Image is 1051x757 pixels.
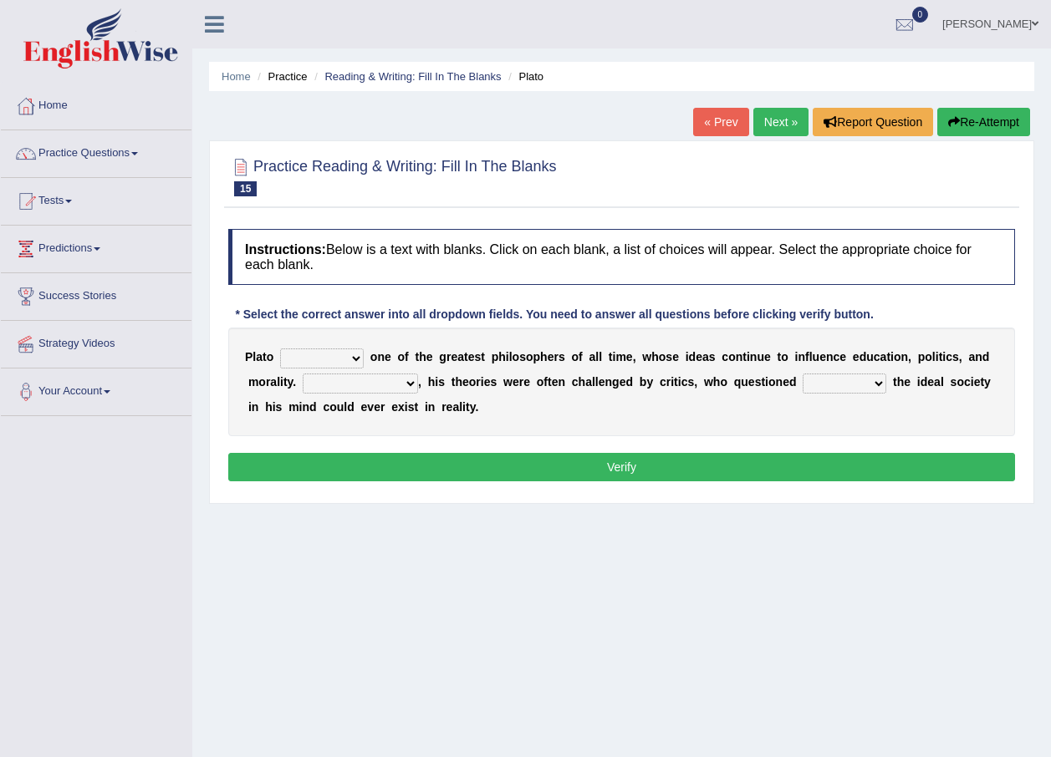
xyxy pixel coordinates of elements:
[942,350,946,363] b: i
[927,375,934,389] b: e
[425,400,428,414] b: i
[894,350,901,363] b: o
[462,375,469,389] b: e
[612,375,620,389] b: g
[228,155,557,196] h2: Practice Reading & Writing: Fill In The Blanks
[886,350,890,363] b: t
[391,400,398,414] b: e
[267,350,274,363] b: o
[897,375,905,389] b: h
[599,375,605,389] b: e
[405,400,408,414] b: i
[748,375,755,389] b: e
[329,400,337,414] b: o
[344,400,347,414] b: l
[951,375,957,389] b: s
[519,350,526,363] b: s
[687,375,694,389] b: s
[481,350,485,363] b: t
[925,350,932,363] b: o
[809,350,813,363] b: l
[248,400,252,414] b: i
[937,108,1030,136] button: Re-Attempt
[980,375,984,389] b: t
[484,375,491,389] b: e
[728,350,736,363] b: o
[674,375,678,389] b: t
[934,375,941,389] b: a
[543,375,548,389] b: f
[457,350,464,363] b: a
[901,350,909,363] b: n
[755,375,762,389] b: s
[750,350,758,363] b: n
[470,400,476,414] b: y
[481,375,484,389] b: i
[288,400,298,414] b: m
[324,70,501,83] a: Reading & Writing: Fill In The Blanks
[626,350,633,363] b: e
[256,350,263,363] b: a
[270,375,277,389] b: a
[768,375,776,389] b: o
[932,350,936,363] b: l
[946,350,952,363] b: c
[747,350,750,363] b: i
[572,375,579,389] b: c
[419,350,426,363] b: h
[428,400,436,414] b: n
[347,400,355,414] b: d
[222,70,251,83] a: Home
[466,400,470,414] b: t
[526,350,533,363] b: o
[398,400,405,414] b: x
[464,350,468,363] b: t
[253,69,307,84] li: Practice
[908,350,911,363] b: ,
[559,350,565,363] b: s
[939,350,943,363] b: t
[620,375,626,389] b: e
[952,350,959,363] b: s
[826,350,834,363] b: n
[548,375,552,389] b: t
[537,375,544,389] b: o
[377,350,385,363] b: n
[540,350,548,363] b: h
[605,375,613,389] b: n
[533,350,541,363] b: p
[805,350,809,363] b: f
[288,375,293,389] b: y
[659,350,666,363] b: o
[234,181,257,196] span: 15
[273,400,276,414] b: i
[441,400,446,414] b: r
[789,375,797,389] b: d
[455,375,462,389] b: h
[776,375,783,389] b: n
[696,350,702,363] b: e
[625,375,633,389] b: d
[765,375,768,389] b: i
[492,350,499,363] b: p
[764,350,771,363] b: e
[428,375,436,389] b: h
[418,375,421,389] b: ,
[253,350,256,363] b: l
[490,375,497,389] b: s
[734,375,742,389] b: q
[761,375,765,389] b: t
[833,350,839,363] b: c
[523,375,530,389] b: e
[720,375,727,389] b: o
[228,453,1015,481] button: Verify
[642,350,651,363] b: w
[245,350,253,363] b: P
[860,350,867,363] b: d
[671,375,674,389] b: i
[277,375,280,389] b: l
[337,400,344,414] b: u
[686,350,689,363] b: i
[757,350,764,363] b: u
[918,350,926,363] b: p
